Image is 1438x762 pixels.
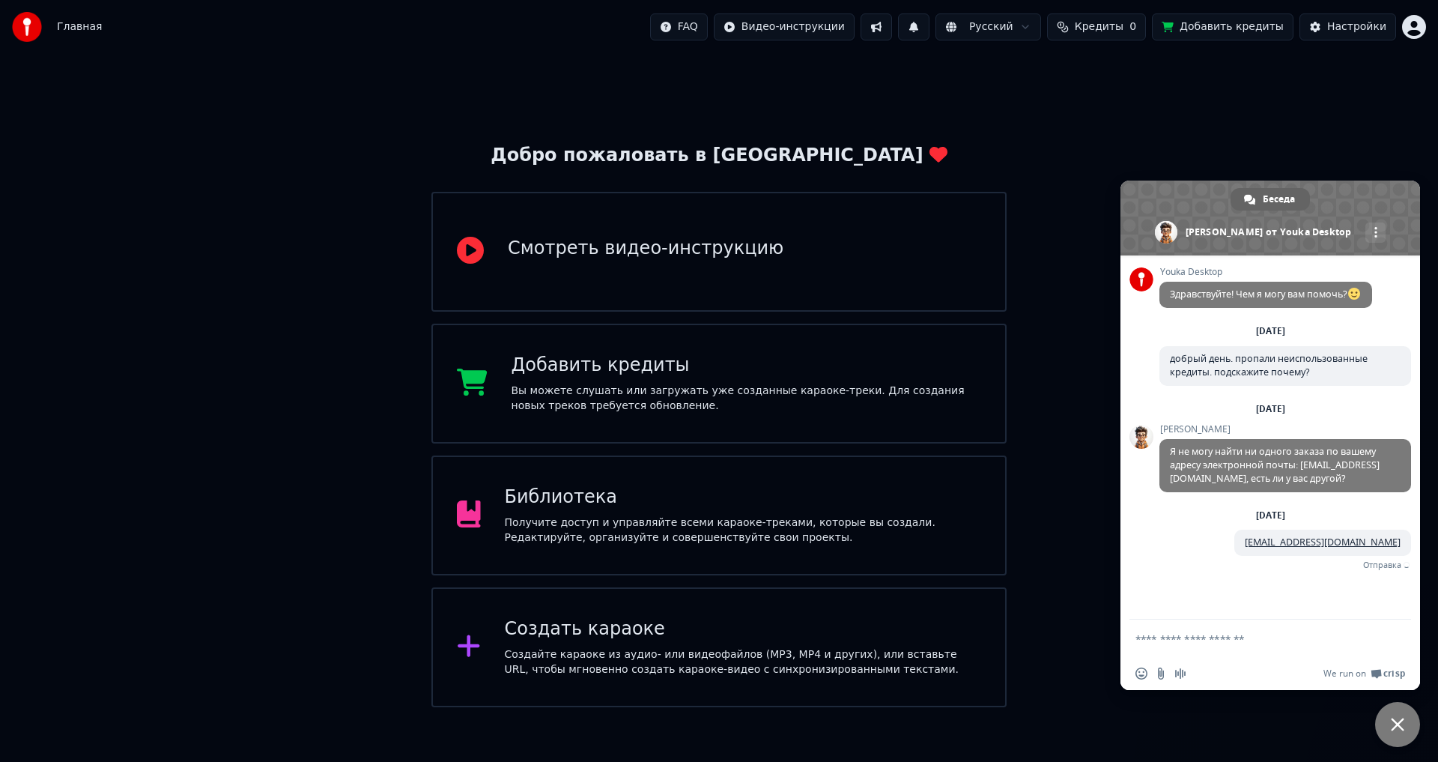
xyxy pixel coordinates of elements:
[650,13,708,40] button: FAQ
[505,647,982,677] div: Создайте караоке из аудио- или видеофайлов (MP3, MP4 и других), или вставьте URL, чтобы мгновенно...
[1323,668,1366,680] span: We run on
[508,237,783,261] div: Смотреть видео-инструкцию
[1256,405,1285,414] div: [DATE]
[505,617,982,641] div: Создать караоке
[1152,13,1293,40] button: Добавить кредиты
[12,12,42,42] img: youka
[714,13,855,40] button: Видео-инструкции
[1047,13,1146,40] button: Кредиты0
[512,384,982,414] div: Вы можете слушать или загружать уже созданные караоке-треки. Для создания новых треков требуется ...
[1170,288,1362,300] span: Здравствуйте! Чем я могу вам помочь?
[505,486,982,509] div: Библиотека
[1155,668,1167,680] span: Отправить файл
[57,19,102,34] nav: breadcrumb
[1231,188,1310,211] a: Беседа
[57,19,102,34] span: Главная
[1075,19,1123,34] span: Кредиты
[1170,352,1368,378] span: добрый день. пропали неиспользованные кредиты. подскажите почему?
[1129,19,1136,34] span: 0
[1256,511,1285,520] div: [DATE]
[1375,702,1420,747] a: Закрыть чат
[1363,560,1401,570] span: Отправка
[1170,445,1380,485] span: Я не могу найти ни одного заказа по вашему адресу электронной почты: [EMAIL_ADDRESS][DOMAIN_NAME]...
[1245,536,1401,548] a: [EMAIL_ADDRESS][DOMAIN_NAME]
[1135,620,1375,657] textarea: Отправьте сообщение...
[1256,327,1285,336] div: [DATE]
[1383,668,1405,680] span: Crisp
[1323,668,1405,680] a: We run onCrisp
[512,354,982,378] div: Добавить кредиты
[505,515,982,545] div: Получите доступ и управляйте всеми караоке-треками, которые вы создали. Редактируйте, организуйте...
[1174,668,1186,680] span: Запись аудиосообщения
[1159,424,1411,435] span: [PERSON_NAME]
[1263,188,1295,211] span: Беседа
[491,144,947,168] div: Добро пожаловать в [GEOGRAPHIC_DATA]
[1327,19,1386,34] div: Настройки
[1135,668,1147,680] span: Вставить emoji
[1159,267,1372,277] span: Youka Desktop
[1299,13,1396,40] button: Настройки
